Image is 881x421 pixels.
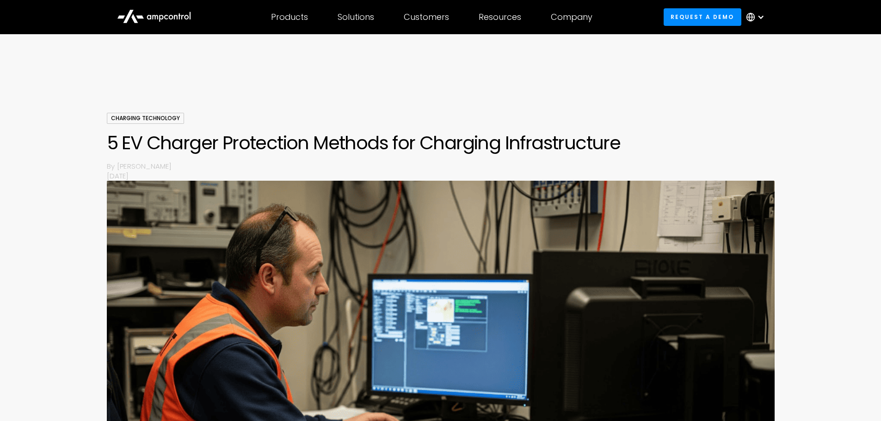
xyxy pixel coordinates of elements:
div: Customers [404,12,449,22]
div: Products [271,12,308,22]
div: Solutions [338,12,374,22]
p: By [107,161,117,171]
div: Resources [479,12,521,22]
div: Company [551,12,592,22]
h1: 5 EV Charger Protection Methods for Charging Infrastructure [107,132,775,154]
p: [DATE] [107,171,775,181]
div: Charging Technology [107,113,184,124]
p: [PERSON_NAME] [117,161,775,171]
a: Request a demo [664,8,741,25]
